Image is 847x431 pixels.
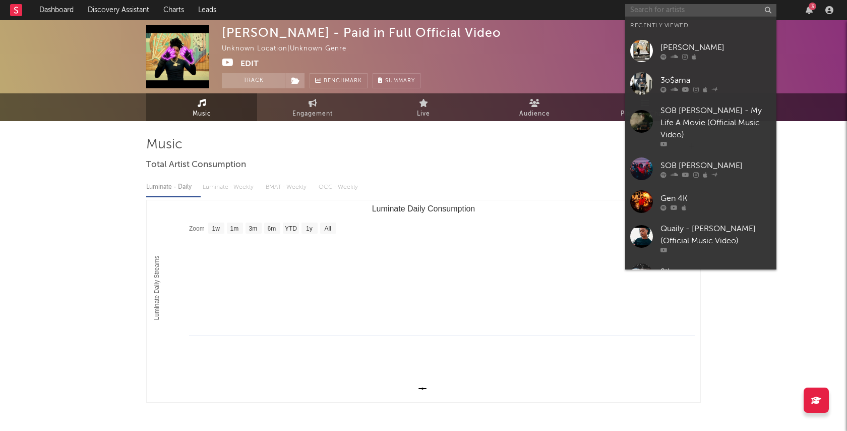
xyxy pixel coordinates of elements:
a: 2three [625,258,776,291]
a: Live [368,93,479,121]
svg: Luminate Daily Consumption [147,200,700,402]
div: Quaily - [PERSON_NAME] (Official Music Video) [660,223,771,247]
span: Benchmark [324,75,362,87]
a: Music [146,93,257,121]
text: Zoom [189,225,205,232]
text: Luminate Daily Consumption [372,204,475,213]
div: [PERSON_NAME] - Paid in Full Official Video [222,25,501,40]
text: 6m [268,225,276,232]
a: Quaily - [PERSON_NAME] (Official Music Video) [625,218,776,258]
span: Total Artist Consumption [146,159,246,171]
span: Audience [519,108,550,120]
a: Gen 4K [625,185,776,218]
a: Audience [479,93,590,121]
span: Music [193,108,211,120]
text: YTD [285,225,297,232]
button: Summary [373,73,420,88]
div: Gen 4K [660,192,771,204]
text: 1w [212,225,220,232]
text: 1m [230,225,239,232]
div: [PERSON_NAME] [660,41,771,53]
span: Summary [385,78,415,84]
a: [PERSON_NAME] [625,34,776,67]
span: Live [417,108,430,120]
text: All [324,225,331,232]
button: 3 [806,6,813,14]
a: Engagement [257,93,368,121]
a: Benchmark [310,73,368,88]
a: SOB [PERSON_NAME] - My Life A Movie (Official Music Video) [625,100,776,152]
div: SOB [PERSON_NAME] - My Life A Movie (Official Music Video) [660,105,771,141]
a: Playlists/Charts [590,93,701,121]
input: Search for artists [625,4,776,17]
div: Unknown Location | Unknown Genre [222,43,358,55]
text: 3m [249,225,258,232]
div: 3 [809,3,816,10]
button: Track [222,73,285,88]
span: Engagement [292,108,333,120]
div: SOB [PERSON_NAME] [660,159,771,172]
button: Edit [240,58,259,70]
a: 3o$ama [625,67,776,100]
text: 1y [306,225,313,232]
text: Luminate Daily Streams [153,256,160,320]
div: 3o$ama [660,74,771,86]
span: Playlists/Charts [621,108,671,120]
div: 2three [660,265,771,278]
div: Recently Viewed [630,20,771,32]
a: SOB [PERSON_NAME] [625,152,776,185]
